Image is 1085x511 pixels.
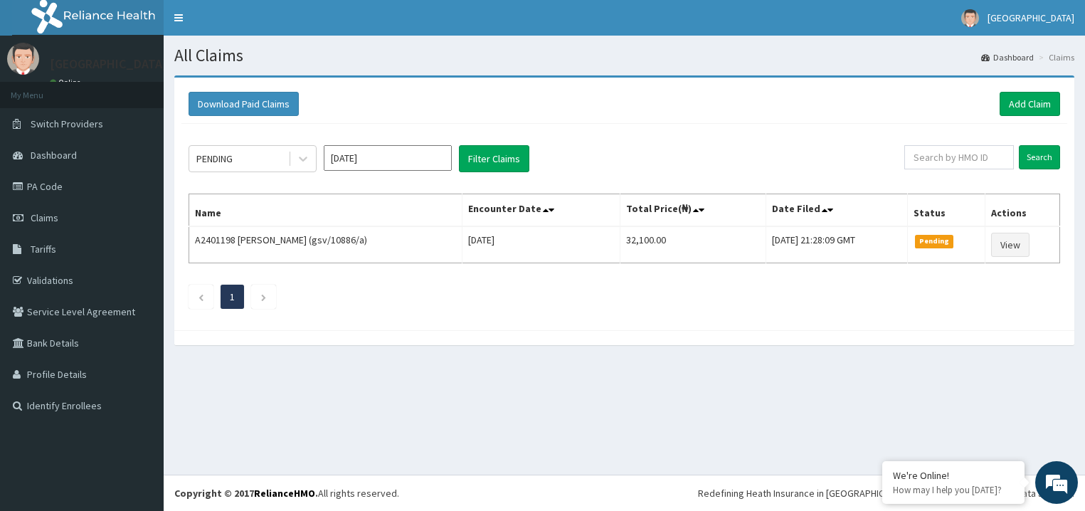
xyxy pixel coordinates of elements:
th: Total Price(₦) [620,194,766,227]
span: Pending [915,235,954,248]
div: We're Online! [893,469,1014,482]
td: 32,100.00 [620,226,766,263]
span: Switch Providers [31,117,103,130]
p: How may I help you today? [893,484,1014,496]
p: [GEOGRAPHIC_DATA] [50,58,167,70]
span: Claims [31,211,58,224]
input: Search [1019,145,1060,169]
a: Next page [260,290,267,303]
a: Previous page [198,290,204,303]
th: Actions [985,194,1059,227]
td: [DATE] 21:28:09 GMT [766,226,907,263]
input: Search by HMO ID [904,145,1014,169]
th: Encounter Date [462,194,620,227]
th: Date Filed [766,194,907,227]
a: Add Claim [1000,92,1060,116]
span: [GEOGRAPHIC_DATA] [988,11,1074,24]
footer: All rights reserved. [164,475,1085,511]
th: Status [907,194,985,227]
strong: Copyright © 2017 . [174,487,318,500]
div: Redefining Heath Insurance in [GEOGRAPHIC_DATA] using Telemedicine and Data Science! [698,486,1074,500]
th: Name [189,194,462,227]
button: Download Paid Claims [189,92,299,116]
li: Claims [1035,51,1074,63]
a: Online [50,78,84,88]
td: [DATE] [462,226,620,263]
span: Tariffs [31,243,56,255]
div: PENDING [196,152,233,166]
a: Page 1 is your current page [230,290,235,303]
a: Dashboard [981,51,1034,63]
h1: All Claims [174,46,1074,65]
span: Dashboard [31,149,77,162]
button: Filter Claims [459,145,529,172]
td: A2401198 [PERSON_NAME] (gsv/10886/a) [189,226,462,263]
a: RelianceHMO [254,487,315,500]
input: Select Month and Year [324,145,452,171]
img: User Image [7,43,39,75]
a: View [991,233,1030,257]
img: User Image [961,9,979,27]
